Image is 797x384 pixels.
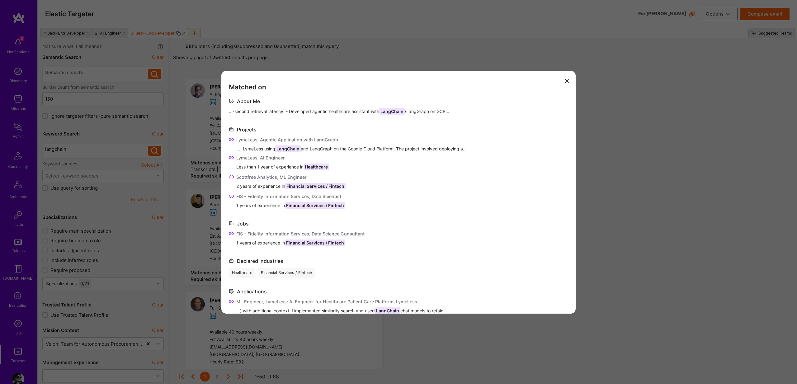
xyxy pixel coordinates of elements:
[221,71,576,314] div: modal
[285,239,345,246] span: Financial Services / Fintech
[229,108,449,115] span: ...-second retrieval latency. - Developed agentic healthcare assistant with /LangGraph on GCP...
[304,164,329,170] span: Healthcare
[237,98,260,105] div: About Me
[237,258,283,264] div: Declared industries
[229,258,234,263] i: icon DeclaredIndustries
[236,136,338,143] div: LymeLess, Agentic Application with LangGraph
[229,83,568,91] h3: Matched on
[236,193,345,200] div: FIS - Fidelity Information Services, Data Scientist
[229,231,234,236] i: icon LinkSecondary
[236,298,447,305] div: ML Engineer, LymeLess: AI Engineer for Healthcare Patient Care Platform, LymeLess
[229,155,234,160] i: icon LinkSecondary
[285,202,345,209] span: Financial Services / Fintech
[229,299,234,304] i: icon LinkSecondary
[375,307,400,314] span: LangChain
[236,230,365,237] div: FIS - Fidelity Information Services, Data Science Consultant
[229,127,234,132] i: icon Projects
[565,79,569,83] i: icon Close
[237,126,257,133] div: Projects
[285,183,346,189] span: Financial Services / Fintech
[236,239,365,246] span: 1 years of experience in
[229,268,255,278] div: Healthcare
[238,145,568,152] div: ... LymeLess using and LangGraph on the Google Cloud Platform. The project involved deploying a...
[258,268,315,278] div: Financial Services / Fintech
[237,288,267,295] div: Applications
[237,220,249,227] div: Jobs
[229,289,234,294] i: icon Applications
[229,174,234,179] i: icon LinkSecondary
[229,221,234,226] i: icon Jobs
[229,98,234,103] i: icon AboutMe
[229,137,234,142] i: icon LinkSecondary
[236,174,346,180] div: Scottfree Analytics, ML Engineer
[236,154,329,161] div: LymeLess, AI Engineer
[236,202,345,209] span: 1 years of experience in
[236,183,346,189] span: 2 years of experience in
[379,108,405,115] span: LangChain
[229,194,234,199] i: icon LinkSecondary
[275,145,301,152] span: LangChain
[236,307,447,314] span: ...) with additional context. I implemented similarity search and used chat models to retain...
[236,164,329,170] span: Less than 1 year of experience in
